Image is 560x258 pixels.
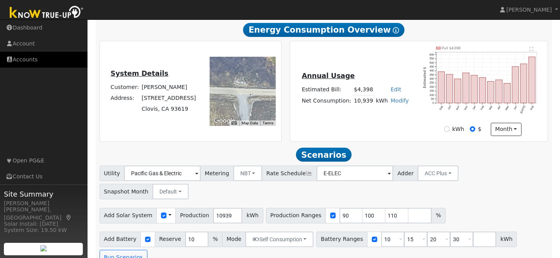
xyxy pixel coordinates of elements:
span: kWh [242,208,263,223]
span: Scenarios [296,148,352,162]
span: Battery Ranges [316,232,367,247]
button: Keyboard shortcuts [231,120,237,126]
text: 100 [429,94,434,96]
text: 150 [429,89,434,92]
text: 450 [429,65,434,68]
text: 400 [429,70,434,72]
rect: onclick="" [479,78,486,103]
rect: onclick="" [446,74,453,103]
span: Reserve [155,232,186,247]
text: May [505,105,510,111]
text: 300 [429,77,434,80]
span: Mode [222,232,246,247]
a: Terms (opens in new tab) [262,121,273,125]
div: System Size: 19.50 kW [4,226,83,234]
div: [PERSON_NAME] [4,199,83,207]
rect: onclick="" [496,80,502,103]
td: Customer: [109,82,140,92]
button: Map Data [241,120,258,126]
button: ACC Plus [418,166,458,181]
span: Metering [200,166,234,181]
u: Annual Usage [302,72,355,80]
img: Google [212,116,237,126]
td: Net Consumption: [300,95,352,106]
img: Know True-Up [6,4,87,22]
i: Show Help [393,27,399,33]
span: kWh [496,232,517,247]
text: 250 [429,82,434,84]
rect: onclick="" [438,71,444,103]
text: Aug [530,105,534,111]
label: $ [478,125,481,133]
text: Pull $4398 [442,46,461,50]
button: month [491,123,521,136]
a: Map [65,214,72,221]
text: 200 [429,85,434,88]
input: kWh [444,126,450,132]
text: Feb [480,105,484,111]
div: Solar Install: [DATE] [4,220,83,228]
a: Open this area in Google Maps (opens a new window) [212,116,237,126]
rect: onclick="" [463,73,469,103]
td: Address: [109,92,140,103]
text: Mar [488,105,493,110]
td: [STREET_ADDRESS] [140,92,198,103]
text: 550 [429,57,434,60]
span: Rate Schedule [262,166,317,181]
span: Site Summary [4,189,83,199]
td: $4,398 [353,84,374,96]
td: [PERSON_NAME] [140,82,198,92]
rect: onclick="" [455,79,461,103]
span: Energy Consumption Overview [243,23,404,37]
input: Select a Utility [124,166,201,181]
text: 350 [429,73,434,76]
span: % [208,232,222,247]
input: Select a Rate Schedule [317,166,393,181]
input: $ [470,126,475,132]
img: retrieve [40,245,47,251]
u: System Details [110,70,168,77]
text: Dec [464,105,468,110]
a: Modify [390,98,409,104]
text: 600 [429,53,434,56]
text: Jun [513,105,518,110]
td: 10,939 [353,95,374,106]
span: [PERSON_NAME] [506,7,552,13]
text: 0 [432,101,434,104]
rect: onclick="" [487,82,494,103]
rect: onclick="" [520,64,527,103]
rect: onclick="" [471,75,478,103]
text: Sep [439,105,443,111]
text: Jan [472,105,476,110]
text:  [530,47,534,51]
td: Clovis, CA 93619 [140,104,198,115]
text: 50 [431,98,434,100]
label: kWh [452,125,464,133]
text: 500 [429,61,434,64]
div: [PERSON_NAME], [GEOGRAPHIC_DATA] [4,206,83,222]
span: Add Battery [100,232,141,247]
text: Nov [455,105,460,110]
span: % [431,208,445,223]
span: Production [175,208,213,223]
button: NBT [233,166,262,181]
text: Apr [497,105,501,110]
rect: onclick="" [512,66,519,103]
rect: onclick="" [528,57,535,103]
td: kWh [374,95,389,106]
span: Utility [100,166,125,181]
span: Add Solar System [100,208,157,223]
td: Estimated Bill: [300,84,352,96]
span: Adder [393,166,418,181]
button: Self Consumption [245,232,313,247]
text: [DATE] [520,105,526,114]
text: Estimated $ [423,67,427,88]
rect: onclick="" [504,84,511,103]
span: Snapshot Month [100,184,153,199]
a: Edit [390,86,401,92]
button: Default [152,184,189,199]
span: Production Ranges [266,208,326,223]
text: Oct [447,105,451,110]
